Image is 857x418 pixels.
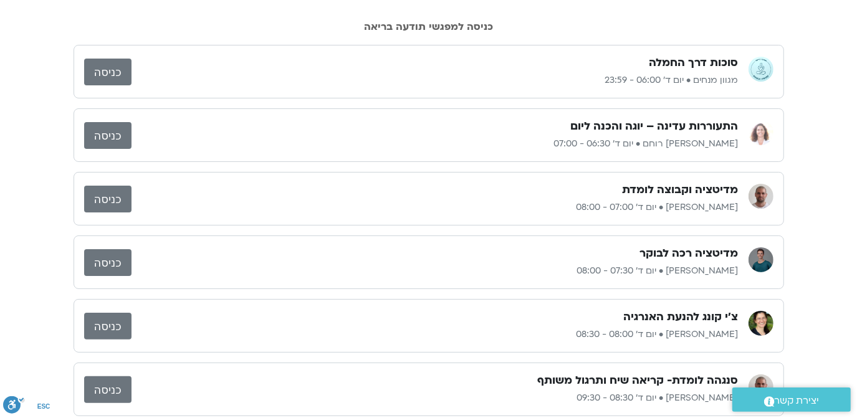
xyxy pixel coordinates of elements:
[749,247,773,272] img: אורי דאובר
[749,184,773,209] img: דקל קנטי
[84,376,132,403] a: כניסה
[132,327,739,342] p: [PERSON_NAME] • יום ד׳ 08:00 - 08:30
[84,313,132,340] a: כניסה
[74,21,784,32] h2: כניסה למפגשי תודעה בריאה
[132,391,739,406] p: [PERSON_NAME] • יום ד׳ 08:30 - 09:30
[640,246,739,261] h3: מדיטציה רכה לבוקר
[624,310,739,325] h3: צ'י קונג להנעת האנרגיה
[84,122,132,149] a: כניסה
[132,264,739,278] p: [PERSON_NAME] • יום ד׳ 07:30 - 08:00
[84,249,132,276] a: כניסה
[749,311,773,336] img: רונית מלכין
[84,186,132,212] a: כניסה
[132,73,739,88] p: מגוון מנחים • יום ד׳ 06:00 - 23:59
[775,392,820,409] span: יצירת קשר
[749,374,773,399] img: דקל קנטי
[132,200,739,215] p: [PERSON_NAME] • יום ד׳ 07:00 - 08:00
[749,57,773,82] img: מגוון מנחים
[571,119,739,134] h3: התעוררות עדינה – יוגה והכנה ליום
[623,183,739,197] h3: מדיטציה וקבוצה לומדת
[84,59,132,85] a: כניסה
[132,136,739,151] p: [PERSON_NAME] רוחם • יום ד׳ 06:30 - 07:00
[749,120,773,145] img: אורנה סמלסון רוחם
[538,373,739,388] h3: סנגהה לומדת- קריאה שיח ותרגול משותף
[649,55,739,70] h3: סוכות דרך החמלה
[732,387,851,412] a: יצירת קשר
